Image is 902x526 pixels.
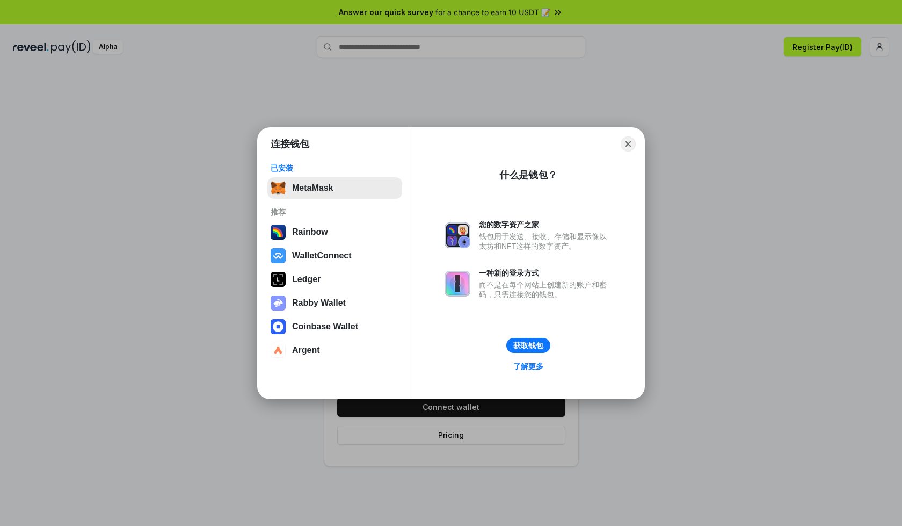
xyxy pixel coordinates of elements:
[445,271,470,297] img: svg+xml,%3Csvg%20xmlns%3D%22http%3A%2F%2Fwww.w3.org%2F2000%2Fsvg%22%20fill%3D%22none%22%20viewBox...
[499,169,557,182] div: 什么是钱包？
[267,245,402,266] button: WalletConnect
[292,183,333,193] div: MetaMask
[621,136,636,152] button: Close
[479,220,612,229] div: 您的数字资产之家
[479,280,612,299] div: 而不是在每个网站上创建新的账户和密码，只需连接您的钱包。
[271,138,309,150] h1: 连接钱包
[271,272,286,287] img: svg+xml,%3Csvg%20xmlns%3D%22http%3A%2F%2Fwww.w3.org%2F2000%2Fsvg%22%20width%3D%2228%22%20height%3...
[445,222,470,248] img: svg+xml,%3Csvg%20xmlns%3D%22http%3A%2F%2Fwww.w3.org%2F2000%2Fsvg%22%20fill%3D%22none%22%20viewBox...
[292,251,352,261] div: WalletConnect
[271,225,286,240] img: svg+xml,%3Csvg%20width%3D%22120%22%20height%3D%22120%22%20viewBox%3D%220%200%20120%20120%22%20fil...
[271,343,286,358] img: svg+xml,%3Csvg%20width%3D%2228%22%20height%3D%2228%22%20viewBox%3D%220%200%2028%2028%22%20fill%3D...
[271,181,286,196] img: svg+xml,%3Csvg%20fill%3D%22none%22%20height%3D%2233%22%20viewBox%3D%220%200%2035%2033%22%20width%...
[513,341,543,350] div: 获取钱包
[267,269,402,290] button: Ledger
[292,227,328,237] div: Rainbow
[506,338,550,353] button: 获取钱包
[267,221,402,243] button: Rainbow
[292,275,321,284] div: Ledger
[292,345,320,355] div: Argent
[271,248,286,263] img: svg+xml,%3Csvg%20width%3D%2228%22%20height%3D%2228%22%20viewBox%3D%220%200%2028%2028%22%20fill%3D...
[271,296,286,311] img: svg+xml,%3Csvg%20xmlns%3D%22http%3A%2F%2Fwww.w3.org%2F2000%2Fsvg%22%20fill%3D%22none%22%20viewBox...
[267,177,402,199] button: MetaMask
[292,298,346,308] div: Rabby Wallet
[271,207,399,217] div: 推荐
[271,319,286,334] img: svg+xml,%3Csvg%20width%3D%2228%22%20height%3D%2228%22%20viewBox%3D%220%200%2028%2028%22%20fill%3D...
[267,340,402,361] button: Argent
[507,359,550,373] a: 了解更多
[267,316,402,337] button: Coinbase Wallet
[271,163,399,173] div: 已安装
[479,232,612,251] div: 钱包用于发送、接收、存储和显示像以太坊和NFT这样的数字资产。
[479,268,612,278] div: 一种新的登录方式
[292,322,358,332] div: Coinbase Wallet
[267,292,402,314] button: Rabby Wallet
[513,362,543,371] div: 了解更多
